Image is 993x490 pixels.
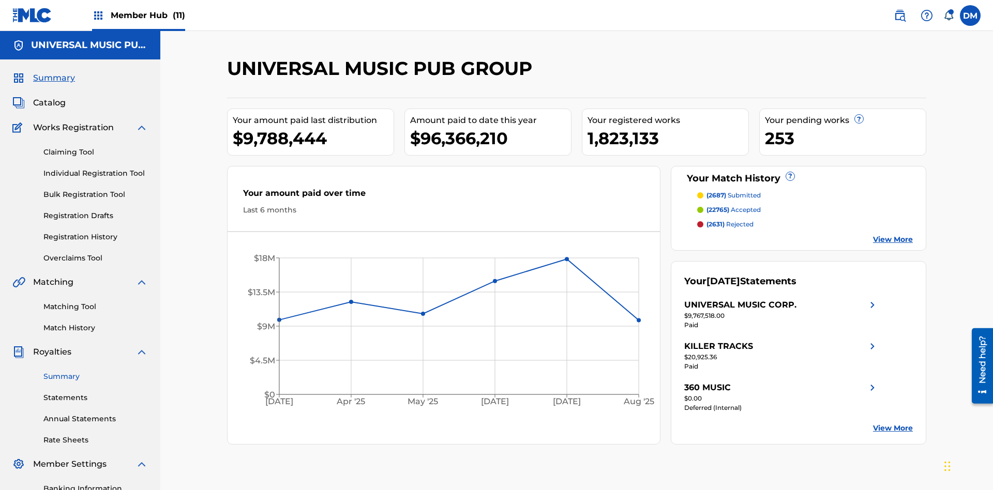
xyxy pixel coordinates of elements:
[944,451,951,482] div: Drag
[257,321,275,331] tspan: $9M
[684,274,796,288] div: Your Statements
[873,423,913,434] a: View More
[227,57,537,80] h2: UNIVERSAL MUSIC PUB GROUP
[943,10,954,21] div: Notifications
[254,253,275,263] tspan: $18M
[33,276,73,288] span: Matching
[43,301,148,312] a: Matching Tool
[33,121,114,134] span: Works Registration
[136,346,148,358] img: expand
[697,220,913,229] a: (2631) rejected
[43,210,148,221] a: Registration Drafts
[136,276,148,288] img: expand
[482,397,509,407] tspan: [DATE]
[921,9,933,22] img: help
[706,191,761,200] p: submitted
[941,440,993,490] iframe: Chat Widget
[243,187,644,205] div: Your amount paid over time
[43,323,148,333] a: Match History
[264,390,275,400] tspan: $0
[33,458,107,470] span: Member Settings
[12,346,25,358] img: Royalties
[706,275,740,287] span: [DATE]
[916,5,937,26] div: Help
[684,403,879,412] div: Deferred (Internal)
[410,114,571,127] div: Amount paid to date this year
[684,172,913,186] div: Your Match History
[33,346,71,358] span: Royalties
[588,127,748,150] div: 1,823,133
[765,127,926,150] div: 253
[12,458,25,470] img: Member Settings
[12,276,25,288] img: Matching
[684,381,731,394] div: 360 MUSIC
[866,340,879,353] img: right chevron icon
[706,220,754,229] p: rejected
[553,397,581,407] tspan: [DATE]
[697,205,913,215] a: (22765) accepted
[684,311,879,320] div: $9,767,518.00
[684,381,879,412] a: 360 MUSICright chevron icon$0.00Deferred (Internal)
[890,5,910,26] a: Public Search
[855,115,863,123] span: ?
[250,356,275,365] tspan: $4.5M
[12,39,25,52] img: Accounts
[43,371,148,382] a: Summary
[894,9,906,22] img: search
[873,234,913,245] a: View More
[588,114,748,127] div: Your registered works
[111,9,185,21] span: Member Hub
[337,397,366,407] tspan: Apr '25
[866,299,879,311] img: right chevron icon
[43,189,148,200] a: Bulk Registration Tool
[697,191,913,200] a: (2687) submitted
[12,97,66,109] a: CatalogCatalog
[31,39,148,51] h5: UNIVERSAL MUSIC PUB GROUP
[706,191,726,199] span: (2687)
[12,72,25,84] img: Summary
[92,9,104,22] img: Top Rightsholders
[43,147,148,158] a: Claiming Tool
[43,232,148,242] a: Registration History
[43,414,148,424] a: Annual Statements
[684,299,796,311] div: UNIVERSAL MUSIC CORP.
[43,435,148,446] a: Rate Sheets
[684,320,879,330] div: Paid
[233,127,394,150] div: $9,788,444
[765,114,926,127] div: Your pending works
[866,381,879,394] img: right chevron icon
[623,397,654,407] tspan: Aug '25
[684,353,879,362] div: $20,925.36
[684,394,879,403] div: $0.00
[43,392,148,403] a: Statements
[706,206,729,213] span: (22765)
[136,121,148,134] img: expand
[12,121,26,134] img: Works Registration
[33,97,66,109] span: Catalog
[43,168,148,179] a: Individual Registration Tool
[684,362,879,371] div: Paid
[173,10,185,20] span: (11)
[12,97,25,109] img: Catalog
[33,72,75,84] span: Summary
[964,324,993,409] iframe: Resource Center
[43,253,148,264] a: Overclaims Tool
[233,114,394,127] div: Your amount paid last distribution
[265,397,293,407] tspan: [DATE]
[684,340,879,371] a: KILLER TRACKSright chevron icon$20,925.36Paid
[706,220,725,228] span: (2631)
[706,205,761,215] p: accepted
[136,458,148,470] img: expand
[248,287,275,297] tspan: $13.5M
[684,299,879,330] a: UNIVERSAL MUSIC CORP.right chevron icon$9,767,518.00Paid
[12,8,52,23] img: MLC Logo
[243,205,644,216] div: Last 6 months
[786,172,794,180] span: ?
[408,397,439,407] tspan: May '25
[960,5,981,26] div: User Menu
[410,127,571,150] div: $96,366,210
[12,72,75,84] a: SummarySummary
